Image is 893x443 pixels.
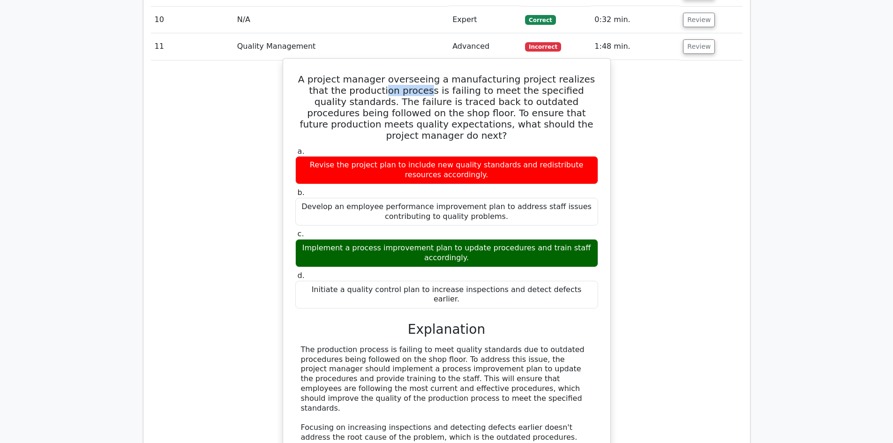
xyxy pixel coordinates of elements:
[298,147,305,156] span: a.
[295,198,598,226] div: Develop an employee performance improvement plan to address staff issues contributing to quality ...
[151,7,233,33] td: 10
[683,39,715,54] button: Review
[449,7,521,33] td: Expert
[298,271,305,280] span: d.
[233,7,449,33] td: N/A
[683,13,715,27] button: Review
[525,15,555,24] span: Correct
[591,33,679,60] td: 1:48 min.
[151,33,233,60] td: 11
[449,33,521,60] td: Advanced
[295,239,598,267] div: Implement a process improvement plan to update procedures and train staff accordingly.
[295,156,598,184] div: Revise the project plan to include new quality standards and redistribute resources accordingly.
[298,229,304,238] span: c.
[301,322,593,338] h3: Explanation
[233,33,449,60] td: Quality Management
[591,7,679,33] td: 0:32 min.
[525,42,561,52] span: Incorrect
[294,74,599,141] h5: A project manager overseeing a manufacturing project realizes that the production process is fail...
[295,281,598,309] div: Initiate a quality control plan to increase inspections and detect defects earlier.
[298,188,305,197] span: b.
